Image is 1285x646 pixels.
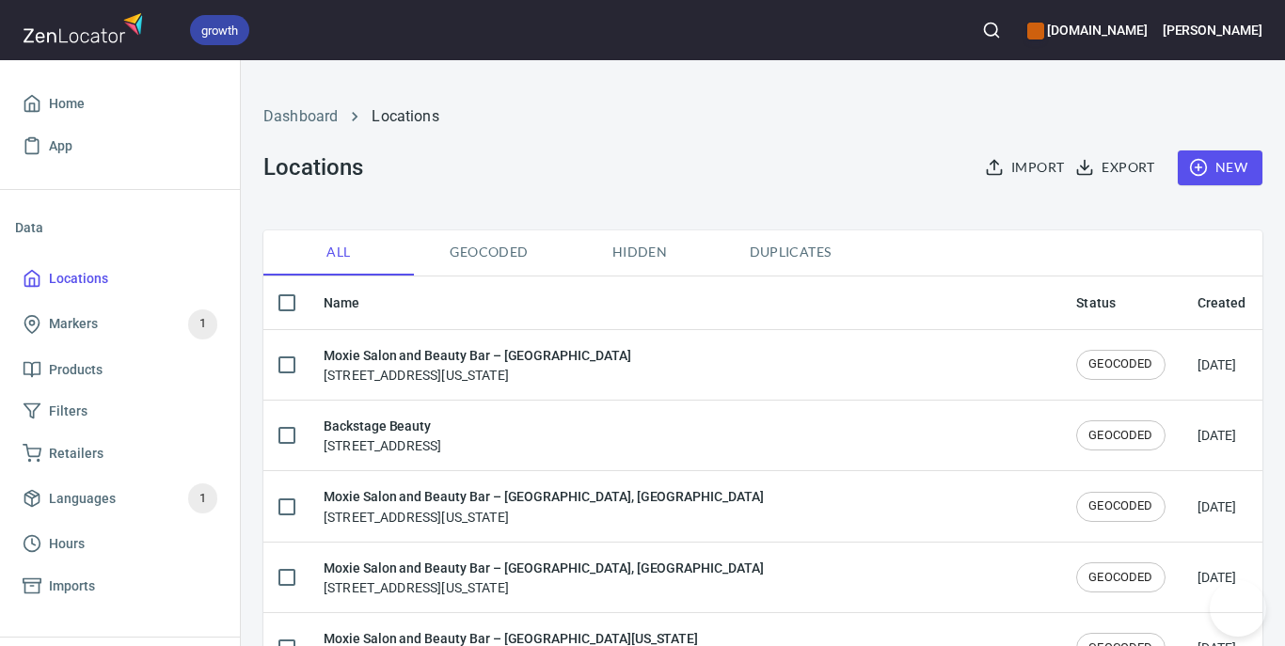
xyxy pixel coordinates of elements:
a: Locations [15,258,225,300]
span: Locations [49,267,108,291]
div: [STREET_ADDRESS] [324,416,441,455]
div: growth [190,15,249,45]
div: [STREET_ADDRESS][US_STATE] [324,345,631,385]
button: Export [1071,150,1162,185]
div: [DATE] [1198,426,1237,445]
span: All [275,241,403,264]
span: 1 [188,488,217,510]
h6: [DOMAIN_NAME] [1027,20,1147,40]
a: Dashboard [263,107,338,125]
button: New [1178,150,1262,185]
span: Products [49,358,103,382]
span: Languages [49,487,116,511]
nav: breadcrumb [263,105,1262,128]
a: Home [15,83,225,125]
div: [DATE] [1198,497,1237,516]
a: Filters [15,390,225,433]
a: Retailers [15,433,225,475]
span: Retailers [49,442,103,465]
span: GEOCODED [1077,355,1164,373]
button: [PERSON_NAME] [1163,9,1262,51]
div: [DATE] [1198,568,1237,587]
h3: Locations [263,154,362,181]
h6: Moxie Salon and Beauty Bar – [GEOGRAPHIC_DATA], [GEOGRAPHIC_DATA] [324,486,764,507]
a: Languages1 [15,474,225,523]
div: [DATE] [1198,355,1237,374]
a: Locations [372,107,438,125]
button: Import [981,150,1071,185]
a: Products [15,349,225,391]
span: GEOCODED [1077,427,1164,445]
span: Duplicates [726,241,854,264]
span: App [49,134,72,158]
a: Hours [15,523,225,565]
span: Hidden [576,241,704,264]
span: Filters [49,400,87,423]
th: Status [1061,276,1182,330]
span: Hours [49,532,85,556]
h6: Moxie Salon and Beauty Bar – [GEOGRAPHIC_DATA], [GEOGRAPHIC_DATA] [324,558,764,578]
span: Geocoded [425,241,553,264]
button: color-CE600E [1027,23,1044,39]
h6: Moxie Salon and Beauty Bar – [GEOGRAPHIC_DATA] [324,345,631,366]
span: Imports [49,575,95,598]
th: Name [309,276,1061,330]
span: GEOCODED [1077,569,1164,587]
a: Markers1 [15,300,225,349]
h6: [PERSON_NAME] [1163,20,1262,40]
a: Imports [15,565,225,607]
span: growth [190,21,249,40]
span: Home [49,92,85,116]
img: zenlocator [23,8,149,48]
a: App [15,125,225,167]
span: Export [1079,156,1154,180]
div: [STREET_ADDRESS][US_STATE] [324,486,764,526]
span: Import [989,156,1064,180]
span: New [1193,156,1247,180]
h6: Backstage Beauty [324,416,441,436]
th: Created [1182,276,1262,330]
span: 1 [188,313,217,335]
li: Data [15,205,225,250]
iframe: Help Scout Beacon - Open [1210,580,1266,637]
div: [STREET_ADDRESS][US_STATE] [324,558,764,597]
span: GEOCODED [1077,497,1164,515]
span: Markers [49,312,98,336]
